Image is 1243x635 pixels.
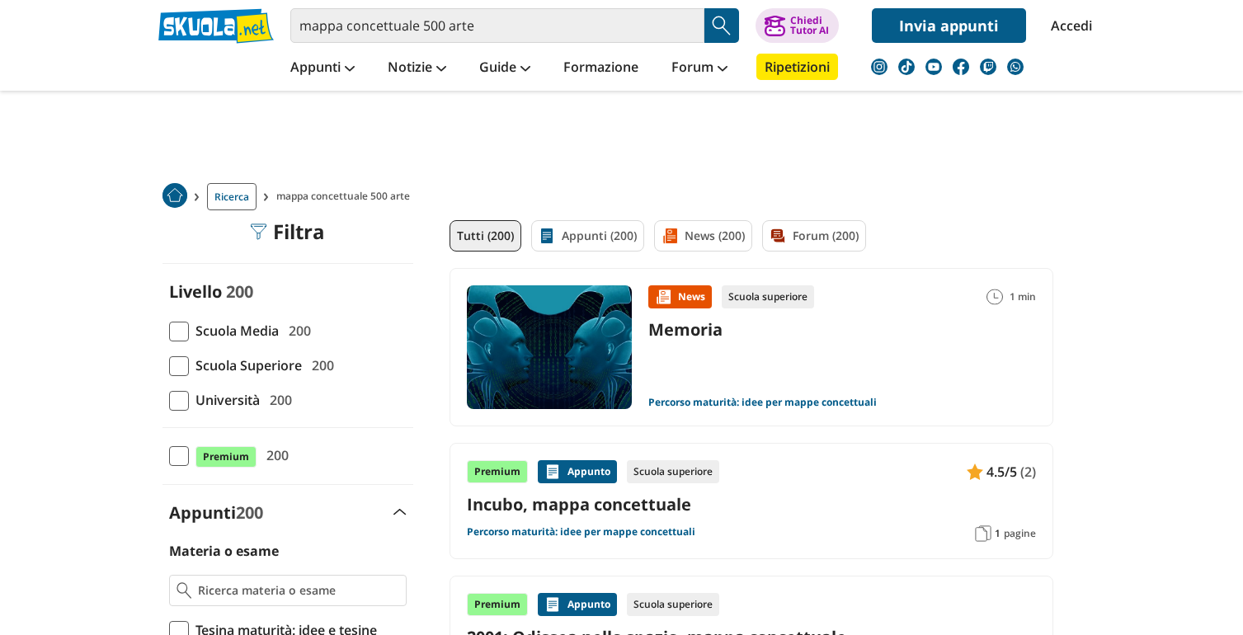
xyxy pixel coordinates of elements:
span: Scuola Media [189,320,279,341]
span: 200 [263,389,292,411]
img: News contenuto [655,289,671,305]
a: Tutti (200) [450,220,521,252]
img: tiktok [898,59,915,75]
button: Search Button [704,8,739,43]
div: Premium [467,593,528,616]
img: Cerca appunti, riassunti o versioni [709,13,734,38]
img: twitch [980,59,996,75]
img: News filtro contenuto [662,228,678,244]
a: Invia appunti [872,8,1026,43]
span: (2) [1020,461,1036,482]
span: mappa concettuale 500 arte [276,183,417,210]
a: Appunti (200) [531,220,644,252]
div: Filtra [250,220,325,243]
label: Materia o esame [169,542,279,560]
img: Appunti contenuto [544,463,561,480]
span: Scuola Superiore [189,355,302,376]
a: Guide [475,54,534,83]
img: Apri e chiudi sezione [393,509,407,515]
span: 4.5/5 [986,461,1017,482]
a: Home [162,183,187,210]
a: Formazione [559,54,643,83]
input: Ricerca materia o esame [198,582,398,599]
div: Premium [467,460,528,483]
a: Incubo, mappa concettuale [467,493,1036,515]
img: Appunti contenuto [544,596,561,613]
span: 1 min [1010,285,1036,308]
img: Pagine [975,525,991,542]
input: Cerca appunti, riassunti o versioni [290,8,704,43]
img: Ricerca materia o esame [177,582,192,599]
div: Scuola superiore [722,285,814,308]
img: Filtra filtri mobile [250,223,266,240]
span: 200 [260,444,289,466]
img: Appunti filtro contenuto [539,228,555,244]
img: instagram [871,59,888,75]
img: Home [162,183,187,208]
a: Ricerca [207,183,257,210]
img: Appunti contenuto [967,463,983,480]
img: youtube [925,59,942,75]
a: News (200) [654,220,752,252]
span: pagine [1004,527,1036,540]
span: Premium [195,446,257,468]
div: Appunto [538,460,617,483]
a: Ripetizioni [756,54,838,80]
span: 200 [282,320,311,341]
a: Forum [667,54,732,83]
img: Immagine news [467,285,632,409]
div: Chiedi Tutor AI [790,16,829,35]
button: ChiediTutor AI [756,8,839,43]
span: 200 [226,280,253,303]
div: Scuola superiore [627,593,719,616]
img: facebook [953,59,969,75]
label: Livello [169,280,222,303]
img: Tempo lettura [986,289,1003,305]
a: Percorso maturità: idee per mappe concettuali [648,396,877,409]
span: Università [189,389,260,411]
span: 1 [995,527,1001,540]
span: 200 [236,501,263,524]
img: WhatsApp [1007,59,1024,75]
div: Scuola superiore [627,460,719,483]
span: 200 [305,355,334,376]
div: News [648,285,712,308]
a: Accedi [1051,8,1085,43]
a: Notizie [384,54,450,83]
a: Appunti [286,54,359,83]
a: Percorso maturità: idee per mappe concettuali [467,525,695,539]
label: Appunti [169,501,263,524]
a: Forum (200) [762,220,866,252]
img: Forum filtro contenuto [770,228,786,244]
a: Memoria [648,318,723,341]
div: Appunto [538,593,617,616]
